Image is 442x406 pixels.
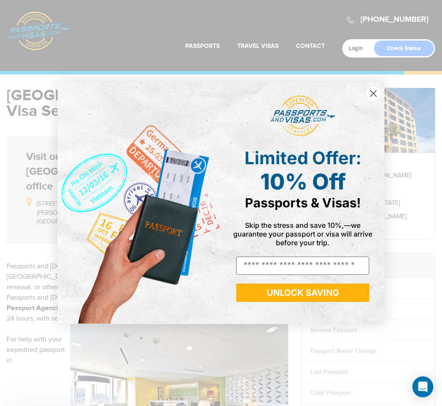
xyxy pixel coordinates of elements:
span: Skip the stress and save 10%,—we guarantee your passport or visa will arrive before your trip. [233,221,372,247]
button: UNLOCK SAVING [236,284,369,302]
button: Close dialog [366,86,381,101]
span: Passports & Visas! [245,195,361,210]
span: 10% Off [260,169,346,195]
img: de9cda0d-0715-46ca-9a25-073762a91ba7.png [58,82,221,323]
div: Open Intercom Messenger [412,376,433,397]
span: Limited Offer: [245,147,361,169]
img: passports and visas [270,95,336,136]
